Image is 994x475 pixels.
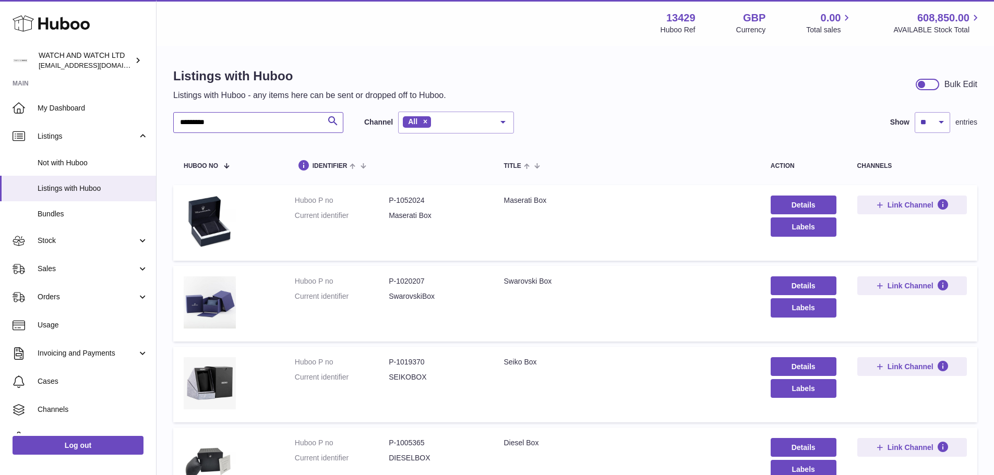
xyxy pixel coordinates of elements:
[771,196,836,214] a: Details
[389,453,483,463] dd: DIESELBOX
[661,25,696,35] div: Huboo Ref
[38,264,137,274] span: Sales
[38,103,148,113] span: My Dashboard
[504,196,749,205] div: Maserati Box
[806,11,853,35] a: 0.00 Total sales
[313,163,348,169] span: identifier
[295,357,389,367] dt: Huboo P no
[666,11,696,25] strong: 13429
[38,292,137,302] span: Orders
[38,376,148,386] span: Cases
[890,117,909,127] label: Show
[184,163,218,169] span: Huboo no
[13,436,143,455] a: Log out
[38,348,137,358] span: Invoicing and Payments
[771,163,836,169] div: action
[173,90,446,101] p: Listings with Huboo - any items here can be sent or dropped off to Huboo.
[184,357,236,409] img: Seiko Box
[893,25,981,35] span: AVAILABLE Stock Total
[857,276,967,295] button: Link Channel
[389,196,483,205] dd: P-1052024
[295,372,389,382] dt: Current identifier
[955,117,977,127] span: entries
[13,53,28,68] img: internalAdmin-13429@internal.huboo.com
[38,236,137,246] span: Stock
[295,453,389,463] dt: Current identifier
[944,79,977,90] div: Bulk Edit
[389,438,483,448] dd: P-1005365
[39,51,133,70] div: WATCH AND WATCH LTD
[38,158,148,168] span: Not with Huboo
[771,217,836,236] button: Labels
[38,131,137,141] span: Listings
[771,357,836,376] a: Details
[857,438,967,457] button: Link Channel
[38,209,148,219] span: Bundles
[888,443,933,452] span: Link Channel
[771,276,836,295] a: Details
[389,211,483,221] dd: Maserati Box
[743,11,765,25] strong: GBP
[389,291,483,301] dd: SwarovskiBox
[39,61,153,69] span: [EMAIL_ADDRESS][DOMAIN_NAME]
[295,211,389,221] dt: Current identifier
[389,372,483,382] dd: SEIKOBOX
[806,25,853,35] span: Total sales
[389,357,483,367] dd: P-1019370
[295,291,389,301] dt: Current identifier
[857,163,967,169] div: channels
[857,196,967,214] button: Link Channel
[364,117,393,127] label: Channel
[736,25,766,35] div: Currency
[38,405,148,415] span: Channels
[504,438,749,448] div: Diesel Box
[857,357,967,376] button: Link Channel
[184,276,236,328] img: Swarovski Box
[295,438,389,448] dt: Huboo P no
[184,196,236,248] img: Maserati Box
[771,298,836,317] button: Labels
[888,200,933,210] span: Link Channel
[38,184,148,193] span: Listings with Huboo
[173,68,446,84] h1: Listings with Huboo
[504,357,749,367] div: Seiko Box
[888,362,933,371] span: Link Channel
[821,11,841,25] span: 0.00
[38,433,148,443] span: Settings
[893,11,981,35] a: 608,850.00 AVAILABLE Stock Total
[888,281,933,290] span: Link Channel
[504,276,749,286] div: Swarovski Box
[389,276,483,286] dd: P-1020207
[295,196,389,205] dt: Huboo P no
[917,11,969,25] span: 608,850.00
[38,320,148,330] span: Usage
[408,117,417,126] span: All
[295,276,389,286] dt: Huboo P no
[504,163,521,169] span: title
[771,379,836,398] button: Labels
[771,438,836,457] a: Details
